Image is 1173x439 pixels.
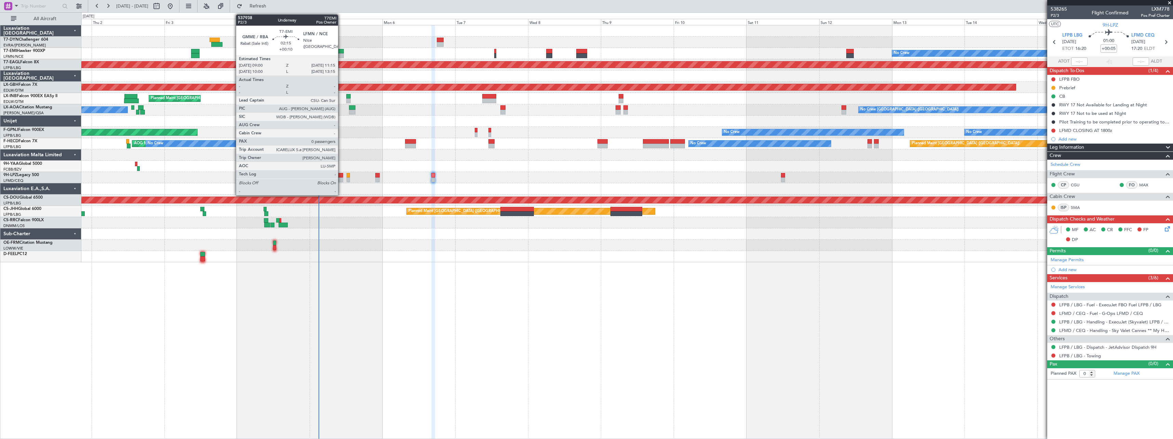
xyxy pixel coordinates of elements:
[1059,85,1075,91] div: Prebrief
[1092,9,1129,16] div: Flight Confirmed
[1139,182,1155,188] a: MAX
[3,60,39,64] a: T7-EAGLFalcon 8X
[1059,344,1157,350] a: LFPB / LBG - Dispatch - JetAdvisor Dispatch 9H
[1051,257,1084,264] a: Manage Permits
[18,16,72,21] span: All Aircraft
[3,196,19,200] span: CS-DOU
[3,38,48,42] a: T7-DYNChallenger 604
[1148,360,1158,367] span: (0/0)
[3,252,27,256] a: D-FEELPC12
[3,178,23,183] a: LFMD/CEQ
[408,206,516,216] div: Planned Maint [GEOGRAPHIC_DATA] ([GEOGRAPHIC_DATA])
[233,1,274,12] button: Refresh
[894,48,909,58] div: No Crew
[1049,21,1061,27] button: UTC
[1144,45,1155,52] span: ELDT
[1050,360,1057,368] span: Pax
[1151,58,1162,65] span: ALDT
[3,223,25,228] a: DNMM/LOS
[1051,5,1067,13] span: 538265
[1062,32,1082,39] span: LFPB LBG
[1050,335,1065,343] span: Others
[1051,284,1085,291] a: Manage Services
[674,19,746,25] div: Fri 10
[3,105,52,109] a: LX-AOACitation Mustang
[3,133,21,138] a: LFPB/LBG
[3,252,17,256] span: D-FEEL
[3,49,45,53] a: T7-EMIHawker 900XP
[912,138,1020,149] div: Planned Maint [GEOGRAPHIC_DATA] ([GEOGRAPHIC_DATA])
[892,19,965,25] div: Mon 13
[3,139,18,143] span: F-HECD
[1050,247,1066,255] span: Permits
[237,19,310,25] div: Sat 4
[134,138,206,149] div: AOG Maint Paris ([GEOGRAPHIC_DATA])
[1143,227,1148,234] span: FP
[1058,181,1069,189] div: CP
[3,144,21,149] a: LFPB/LBG
[92,19,164,25] div: Thu 2
[1090,227,1096,234] span: AC
[3,49,17,53] span: T7-EMI
[1071,57,1088,66] input: --:--
[3,54,24,59] a: LFMN/NCE
[3,60,20,64] span: T7-EAGL
[3,246,23,251] a: LOWW/VIE
[966,127,982,137] div: No Crew
[21,1,60,11] input: Trip Number
[3,173,39,177] a: 9H-LPZLegacy 500
[819,19,892,25] div: Sun 12
[1062,39,1076,45] span: [DATE]
[1037,19,1110,25] div: Wed 15
[3,83,18,87] span: LX-GBH
[1131,32,1155,39] span: LFMD CEQ
[724,127,740,137] div: No Crew
[3,218,18,222] span: CS-RRC
[164,19,237,25] div: Fri 3
[83,14,94,19] div: [DATE]
[1059,93,1065,99] div: CB
[3,105,19,109] span: LX-AOA
[3,162,42,166] a: 9H-YAAGlobal 5000
[1107,227,1113,234] span: CR
[3,241,53,245] a: OE-FRMCitation Mustang
[3,167,22,172] a: FCBB/BZV
[1059,119,1170,125] div: Pilot Training to be completed prior to operating to LFMD
[1072,237,1078,243] span: DP
[1059,302,1161,308] a: LFPB / LBG - Fuel - ExecuJet FBO Fuel LFPB / LBG
[1050,170,1075,178] span: Flight Crew
[1148,274,1158,281] span: (3/6)
[3,128,18,132] span: F-GPNJ
[1126,181,1137,189] div: FO
[244,4,272,9] span: Refresh
[1148,67,1158,74] span: (1/4)
[3,162,19,166] span: 9H-YAA
[1050,144,1084,151] span: Leg Information
[1059,319,1170,325] a: LFPB / LBG - Handling - ExecuJet (Skyvalet) LFPB / LBG
[3,83,37,87] a: LX-GBHFalcon 7X
[1059,353,1101,359] a: LFPB / LBG - Towing
[151,93,216,104] div: Planned Maint [GEOGRAPHIC_DATA]
[1051,13,1067,18] span: P2/3
[1050,152,1061,160] span: Crew
[3,94,57,98] a: LX-INBFalcon 900EX EASy II
[3,196,43,200] a: CS-DOUGlobal 6500
[1059,110,1126,116] div: RWY 17 Not to be used at NIght
[1131,39,1145,45] span: [DATE]
[860,105,959,115] div: No Crew [GEOGRAPHIC_DATA] ([GEOGRAPHIC_DATA])
[965,19,1037,25] div: Tue 14
[1075,45,1086,52] span: 16:20
[1141,5,1170,13] span: LXM778
[3,212,21,217] a: LFPB/LBG
[3,94,17,98] span: LX-INB
[1051,161,1080,168] a: Schedule Crew
[3,43,46,48] a: EVRA/[PERSON_NAME]
[3,88,24,93] a: EDLW/DTM
[1114,370,1140,377] a: Manage PAX
[1059,328,1170,333] a: LFMD / CEQ - Handling - Sky Valet Cannes ** My Handling**LFMD / CEQ
[1124,227,1132,234] span: FFC
[1050,274,1067,282] span: Services
[1103,38,1114,44] span: 01:00
[1071,182,1086,188] a: CGU
[3,110,44,116] a: [PERSON_NAME]/QSA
